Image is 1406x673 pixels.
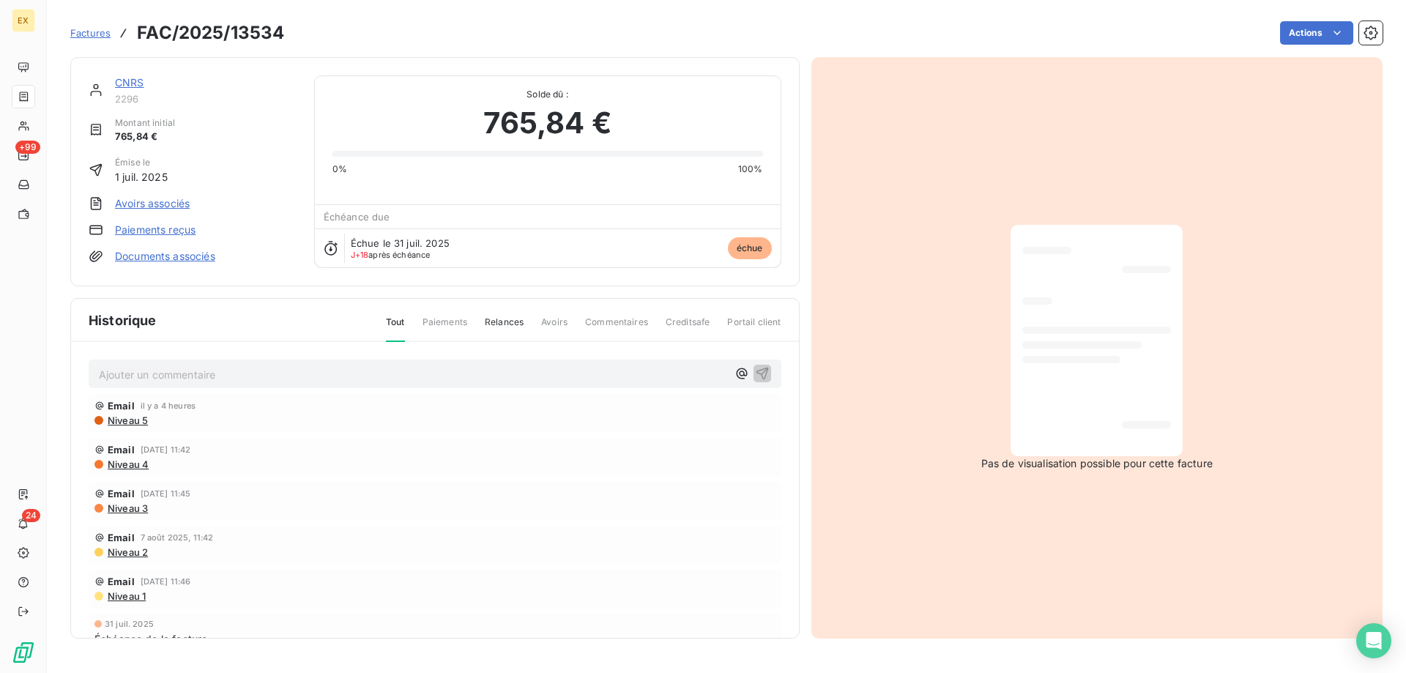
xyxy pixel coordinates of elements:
span: 1 juil. 2025 [115,169,168,185]
span: échue [728,237,772,259]
span: Portail client [727,316,781,341]
span: Tout [386,316,405,342]
span: 765,84 € [483,101,611,145]
a: Paiements reçus [115,223,196,237]
span: Paiements [423,316,467,341]
span: après échéance [351,250,431,259]
div: EX [12,9,35,32]
span: Pas de visualisation possible pour cette facture [981,456,1213,471]
h3: FAC/2025/13534 [137,20,284,46]
span: il y a 4 heures [141,401,196,410]
span: Niveau 5 [106,414,148,426]
span: Niveau 3 [106,502,148,514]
span: Niveau 4 [106,458,149,470]
span: Email [108,488,135,499]
span: Commentaires [585,316,648,341]
a: CNRS [115,76,144,89]
span: Échéance due [324,211,390,223]
span: Niveau 1 [106,590,146,602]
span: Émise le [115,156,168,169]
span: Email [108,400,135,412]
span: 765,84 € [115,130,175,144]
span: 100% [738,163,763,176]
span: 7 août 2025, 11:42 [141,533,214,542]
span: 2296 [115,93,297,105]
span: Email [108,576,135,587]
span: Solde dû : [332,88,763,101]
span: Avoirs [541,316,568,341]
span: Email [108,444,135,456]
div: Open Intercom Messenger [1356,623,1391,658]
span: [DATE] 11:42 [141,445,191,454]
a: Documents associés [115,249,215,264]
span: 31 juil. 2025 [105,620,154,628]
a: Avoirs associés [115,196,190,211]
span: J+18 [351,250,369,260]
span: Échue le 31 juil. 2025 [351,237,450,249]
span: Relances [485,316,524,341]
span: Creditsafe [666,316,710,341]
span: 0% [332,163,347,176]
span: 24 [22,509,40,522]
a: +99 [12,144,34,167]
span: Email [108,532,135,543]
span: [DATE] 11:46 [141,577,191,586]
span: Niveau 2 [106,546,148,558]
button: Actions [1280,21,1353,45]
span: Historique [89,311,157,330]
a: Factures [70,26,111,40]
span: [DATE] 11:45 [141,489,191,498]
span: Échéance de la facture [94,631,207,647]
span: +99 [15,141,40,154]
span: Factures [70,27,111,39]
img: Logo LeanPay [12,641,35,664]
span: Montant initial [115,116,175,130]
